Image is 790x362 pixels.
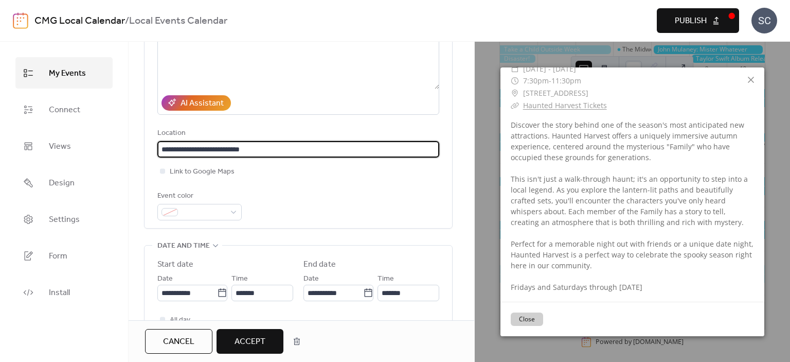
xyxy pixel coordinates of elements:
[34,11,125,31] a: CMG Local Calendar
[161,95,231,111] button: AI Assistant
[49,285,70,301] span: Install
[549,76,551,85] span: -
[231,273,248,285] span: Time
[15,203,113,235] a: Settings
[157,240,210,252] span: Date and time
[181,97,224,110] div: AI Assistant
[303,273,319,285] span: Date
[303,258,336,271] div: End date
[523,76,549,85] span: 7:30pm
[49,102,80,118] span: Connect
[217,329,283,354] button: Accept
[675,15,707,27] span: Publish
[523,63,576,75] span: [DATE] - [DATE]
[15,240,113,271] a: Form
[751,8,777,33] div: SC
[157,190,240,202] div: Event color
[15,277,113,308] a: Install
[378,273,394,285] span: Time
[15,94,113,125] a: Connect
[15,167,113,198] a: Design
[511,87,519,99] div: ​
[49,212,80,228] span: Settings
[13,12,28,29] img: logo
[157,258,193,271] div: Start date
[125,11,129,31] b: /
[511,75,519,87] div: ​
[49,248,67,264] span: Form
[235,336,265,348] span: Accept
[170,314,190,326] span: All day
[49,139,71,154] span: Views
[157,127,437,140] div: Location
[511,99,519,112] div: ​
[15,130,113,162] a: Views
[511,313,543,326] button: Close
[500,119,764,292] div: Discover the story behind one of the season's most anticipated new attractions. Haunted Harvest o...
[657,8,739,33] button: Publish
[551,76,581,85] span: 11:30pm
[523,100,607,110] a: Haunted Harvest Tickets
[49,175,75,191] span: Design
[157,273,173,285] span: Date
[523,87,588,99] span: [STREET_ADDRESS]
[511,63,519,75] div: ​
[15,57,113,89] a: My Events
[49,65,86,81] span: My Events
[129,11,227,31] b: Local Events Calendar
[163,336,194,348] span: Cancel
[170,166,235,178] span: Link to Google Maps
[145,329,212,354] button: Cancel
